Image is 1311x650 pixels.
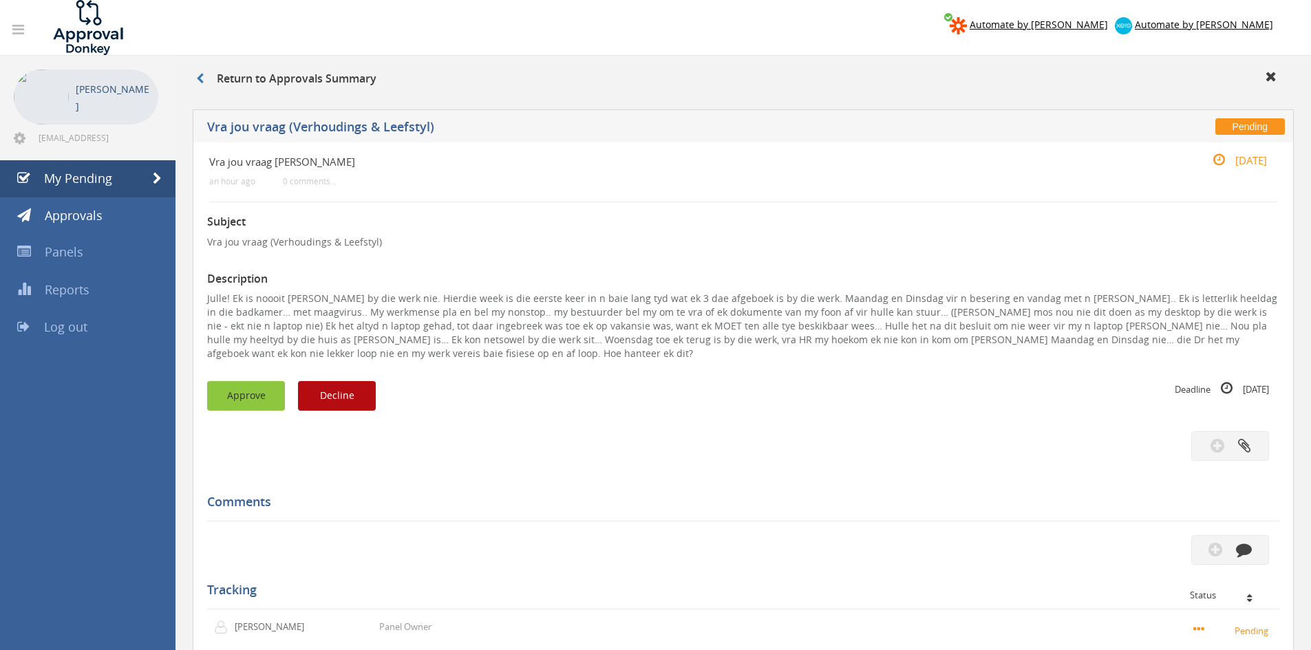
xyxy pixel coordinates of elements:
small: 0 comments... [283,176,337,186]
p: Julle! Ek is noooit [PERSON_NAME] by die werk nie. Hierdie week is die eerste keer in n baie lang... [207,292,1279,360]
img: user-icon.png [214,620,235,634]
span: Automate by [PERSON_NAME] [970,18,1108,31]
small: Deadline [DATE] [1175,381,1269,396]
span: Reports [45,281,89,298]
p: [PERSON_NAME] [76,80,151,115]
span: Automate by [PERSON_NAME] [1135,18,1273,31]
button: Approve [207,381,285,411]
h4: Vra jou vraag [PERSON_NAME] [209,156,1099,168]
h3: Subject [207,216,1279,228]
button: Decline [298,381,376,411]
img: zapier-logomark.png [950,17,967,34]
span: [EMAIL_ADDRESS][DOMAIN_NAME] [39,132,156,143]
span: My Pending [44,170,112,186]
h5: Comments [207,495,1269,509]
div: Status [1190,590,1269,600]
h5: Tracking [207,583,1269,597]
span: Pending [1215,118,1285,135]
h3: Description [207,273,1279,285]
p: [PERSON_NAME] [235,620,314,633]
p: Panel Owner [379,620,431,633]
span: Approvals [45,207,103,224]
small: an hour ago [209,176,255,186]
span: Log out [44,318,87,335]
p: Vra jou vraag (Verhoudings & Leefstyl) [207,235,1279,249]
small: Pending [1193,622,1272,638]
img: xero-logo.png [1115,17,1132,34]
span: Panels [45,243,83,260]
small: [DATE] [1198,153,1267,168]
h3: Return to Approvals Summary [196,73,376,85]
h5: Vra jou vraag (Verhoudings & Leefstyl) [207,120,960,138]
